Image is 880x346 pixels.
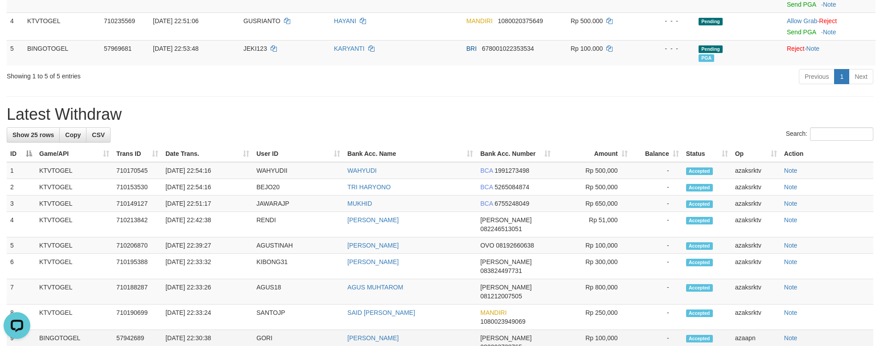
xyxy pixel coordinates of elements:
span: BCA [480,183,493,191]
span: Copy 1991273498 to clipboard [494,167,529,174]
a: CSV [86,127,111,142]
a: Next [849,69,873,84]
td: KTVTOGEL [36,195,113,212]
span: [PERSON_NAME] [480,334,531,342]
td: 4 [7,212,36,237]
td: KTVTOGEL [36,162,113,179]
td: azaksrktv [732,305,781,330]
td: BINGOTOGEL [24,40,100,65]
td: 3 [7,195,36,212]
td: AGUSTINAH [253,237,344,254]
a: WAHYUDI [347,167,377,174]
span: Pending [699,18,723,25]
td: [DATE] 22:33:26 [162,279,253,305]
span: · [787,17,819,24]
td: KTVTOGEL [36,237,113,254]
td: [DATE] 22:42:38 [162,212,253,237]
a: Allow Grab [787,17,817,24]
td: 4 [7,12,24,40]
span: Accepted [686,167,713,175]
td: KTVTOGEL [24,12,100,40]
a: Note [823,28,836,36]
td: azaksrktv [732,179,781,195]
td: azaksrktv [732,212,781,237]
span: Copy 6755248049 to clipboard [494,200,529,207]
td: 710206870 [113,237,162,254]
h1: Latest Withdraw [7,106,873,123]
span: Copy [65,131,81,138]
a: Reject [819,17,837,24]
a: Note [784,200,798,207]
td: Rp 500,000 [554,162,631,179]
td: 5 [7,40,24,65]
td: KTVTOGEL [36,179,113,195]
td: 2 [7,179,36,195]
span: [PERSON_NAME] [480,284,531,291]
th: Status: activate to sort column ascending [683,146,732,162]
td: AGUS18 [253,279,344,305]
a: Send PGA [787,1,816,8]
td: azaksrktv [732,237,781,254]
td: [DATE] 22:54:16 [162,162,253,179]
td: [DATE] 22:39:27 [162,237,253,254]
span: Accepted [686,309,713,317]
td: KTVTOGEL [36,305,113,330]
td: WAHYUDII [253,162,344,179]
a: [PERSON_NAME] [347,258,399,265]
th: Action [781,146,873,162]
div: Showing 1 to 5 of 5 entries [7,68,360,81]
span: 710235569 [104,17,135,24]
label: Search: [786,127,873,141]
span: Pending [699,45,723,53]
span: Copy 1080023949069 to clipboard [480,318,525,325]
td: - [631,179,683,195]
a: [PERSON_NAME] [347,334,399,342]
td: SANTOJP [253,305,344,330]
span: Accepted [686,200,713,208]
span: Copy 083824497731 to clipboard [480,267,522,274]
td: KTVTOGEL [36,212,113,237]
td: KTVTOGEL [36,279,113,305]
td: - [631,162,683,179]
span: BCA [480,167,493,174]
a: Note [784,334,798,342]
td: - [631,279,683,305]
span: MANDIRI [480,309,506,316]
a: Send PGA [787,28,816,36]
td: 710190699 [113,305,162,330]
span: CSV [92,131,105,138]
th: Date Trans.: activate to sort column ascending [162,146,253,162]
td: azaksrktv [732,279,781,305]
td: - [631,195,683,212]
td: azaksrktv [732,254,781,279]
a: Reject [787,45,805,52]
td: 710195388 [113,254,162,279]
a: Note [806,45,820,52]
span: 57969681 [104,45,132,52]
span: Rp 500.000 [571,17,603,24]
td: azaksrktv [732,162,781,179]
td: RENDI [253,212,344,237]
td: 710188287 [113,279,162,305]
th: Op: activate to sort column ascending [732,146,781,162]
span: BRI [466,45,477,52]
a: Previous [799,69,835,84]
th: Trans ID: activate to sort column ascending [113,146,162,162]
th: Bank Acc. Number: activate to sort column ascending [477,146,554,162]
th: User ID: activate to sort column ascending [253,146,344,162]
button: Open LiveChat chat widget [4,4,30,30]
span: BCA [480,200,493,207]
a: [PERSON_NAME] [347,216,399,224]
span: MANDIRI [466,17,493,24]
td: · [783,12,876,40]
th: Bank Acc. Name: activate to sort column ascending [344,146,477,162]
td: 6 [7,254,36,279]
a: AGUS MUHTAROM [347,284,403,291]
td: · [783,40,876,65]
a: Note [784,258,798,265]
a: HAYANI [334,17,356,24]
td: Rp 250,000 [554,305,631,330]
span: Accepted [686,259,713,266]
span: Accepted [686,184,713,191]
span: Accepted [686,335,713,342]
